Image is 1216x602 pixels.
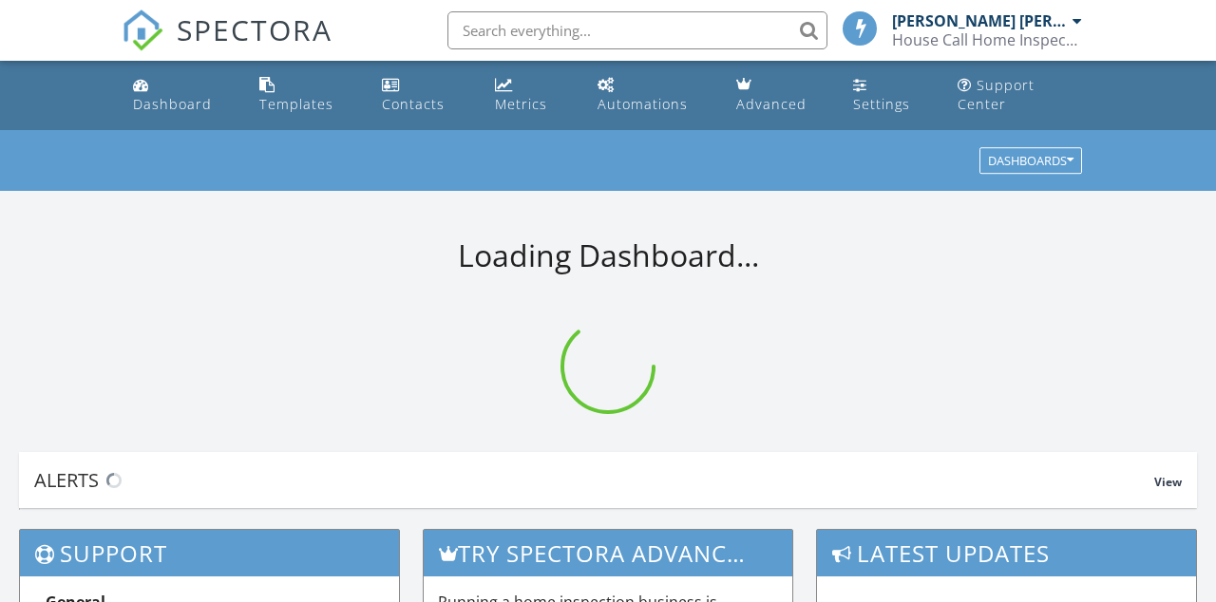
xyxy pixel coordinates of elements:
[374,68,472,122] a: Contacts
[958,76,1035,113] div: Support Center
[845,68,934,122] a: Settings
[133,95,212,113] div: Dashboard
[736,95,807,113] div: Advanced
[892,11,1068,30] div: [PERSON_NAME] [PERSON_NAME]
[892,30,1082,49] div: House Call Home Inspection
[122,26,332,66] a: SPECTORA
[20,530,399,576] h3: Support
[252,68,359,122] a: Templates
[817,530,1196,576] h3: Latest Updates
[590,68,713,122] a: Automations (Basic)
[495,95,547,113] div: Metrics
[382,95,445,113] div: Contacts
[979,148,1082,175] button: Dashboards
[34,467,1154,493] div: Alerts
[598,95,688,113] div: Automations
[177,9,332,49] span: SPECTORA
[853,95,910,113] div: Settings
[125,68,237,122] a: Dashboard
[259,95,333,113] div: Templates
[447,11,827,49] input: Search everything...
[950,68,1091,122] a: Support Center
[487,68,575,122] a: Metrics
[988,155,1073,168] div: Dashboards
[1154,474,1182,490] span: View
[424,530,791,576] h3: Try spectora advanced [DATE]
[122,9,163,51] img: The Best Home Inspection Software - Spectora
[729,68,831,122] a: Advanced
